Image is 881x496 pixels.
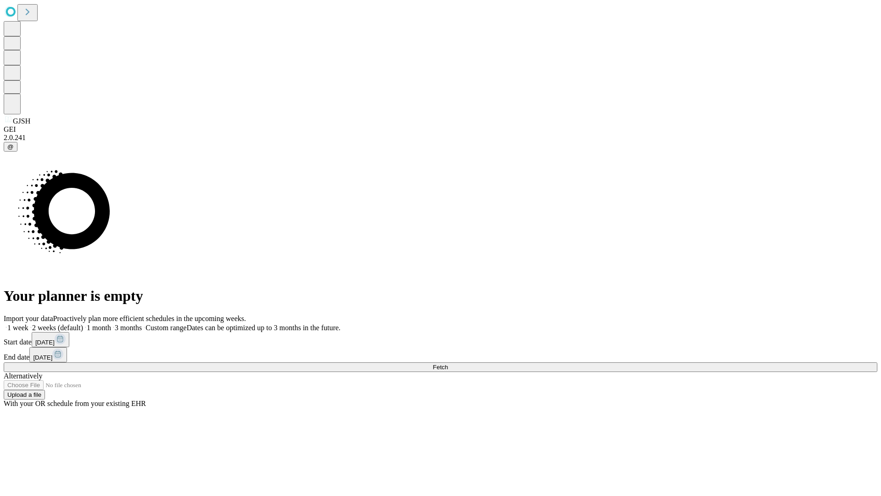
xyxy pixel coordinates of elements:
span: [DATE] [33,354,52,361]
span: GJSH [13,117,30,125]
button: [DATE] [29,347,67,362]
button: Upload a file [4,390,45,400]
span: @ [7,143,14,150]
span: Custom range [145,324,186,332]
button: @ [4,142,17,152]
span: Fetch [433,364,448,371]
span: Proactively plan more efficient schedules in the upcoming weeks. [53,315,246,322]
span: 3 months [115,324,142,332]
button: Fetch [4,362,877,372]
div: Start date [4,332,877,347]
button: [DATE] [32,332,69,347]
span: With your OR schedule from your existing EHR [4,400,146,407]
span: [DATE] [35,339,55,346]
div: GEI [4,125,877,134]
div: 2.0.241 [4,134,877,142]
span: Import your data [4,315,53,322]
span: Alternatively [4,372,42,380]
h1: Your planner is empty [4,287,877,304]
span: Dates can be optimized up to 3 months in the future. [187,324,340,332]
span: 2 weeks (default) [32,324,83,332]
div: End date [4,347,877,362]
span: 1 week [7,324,28,332]
span: 1 month [87,324,111,332]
